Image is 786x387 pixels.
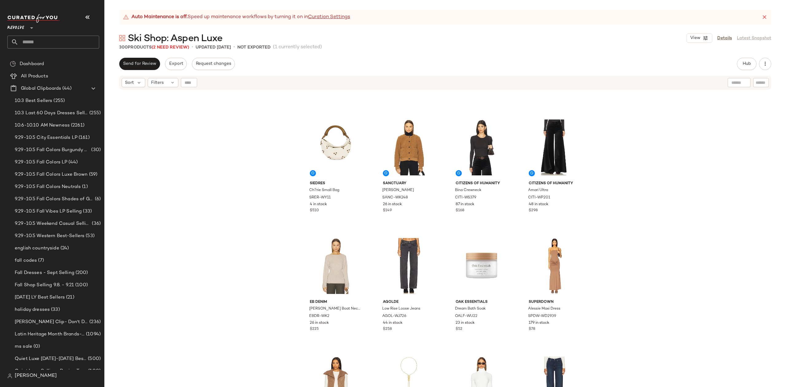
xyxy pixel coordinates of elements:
span: $258 [383,326,392,332]
span: 10.6-10.10 AM Newness [15,122,70,129]
span: Filters [151,80,164,86]
span: All Products [21,73,48,80]
span: 10.3 Best Sellers [15,97,52,104]
span: Request changes [196,61,231,66]
span: Dashboard [20,61,44,68]
span: • [192,44,193,51]
span: (200) [74,269,88,276]
span: Citizens of Humanity [456,181,508,186]
p: updated [DATE] [196,44,231,51]
span: [PERSON_NAME] Clip- Don't Delete [15,319,88,326]
span: • [233,44,235,51]
span: 26 in stock [310,320,329,326]
span: SANC-WK248 [382,195,408,201]
span: (500) [87,355,101,362]
span: (1094) [85,331,101,338]
span: $78 [529,326,535,332]
span: AGOLDE [383,299,435,305]
img: SRER-WY11_V1.jpg [305,116,367,178]
span: Ch?rie Small Bag [309,188,339,193]
span: 44 in stock [383,320,403,326]
span: (44) [61,85,72,92]
span: 4 in stock [310,202,327,207]
span: (1) [81,183,88,190]
span: (100) [87,368,101,375]
span: (30) [90,147,101,154]
img: svg%3e [119,35,125,41]
span: Low Rise Loose Jeans [382,306,420,312]
span: 300 [119,45,128,50]
span: Latin Heritage Month Brands- DO NOT DELETE [15,331,85,338]
span: 9.29-10.5 Weekend Casual Selling [15,220,91,227]
span: (161) [77,134,90,141]
span: AGOL-WJ726 [382,314,406,319]
span: ms sale [15,343,32,350]
div: Products [119,44,189,51]
span: $510 [310,208,319,213]
button: View [687,33,712,43]
img: svg%3e [7,373,12,378]
span: 10.3 Last 60 Days Dresses Selling [15,110,88,117]
span: Export [169,61,183,66]
span: fall codes [15,257,37,264]
span: Alessie Maxi Dress [528,306,560,312]
span: $149 [383,208,392,213]
span: (7) [37,257,44,264]
span: (53) [84,233,95,240]
span: Revolve [7,21,24,32]
img: AGOL-WJ726_V1.jpg [378,235,440,297]
span: CITI-WS379 [455,195,476,201]
span: (0) [32,343,40,350]
span: Oak Essentials [456,299,508,305]
span: (24) [59,245,69,252]
span: superdown [529,299,581,305]
span: Sort [125,80,134,86]
span: $52 [456,326,462,332]
span: 87 in stock [456,202,474,207]
span: 9.29-10.5 Western Best-Sellers [15,233,84,240]
p: Not Exported [237,44,270,51]
span: 23 in stock [456,320,475,326]
span: EBDR-WK2 [309,314,329,319]
button: Hub [737,58,757,70]
img: SPDW-WD2939_V1.jpg [524,235,586,297]
span: (236) [88,319,101,326]
span: [DATE] LY Best Sellers [15,294,65,301]
span: (2261) [70,122,84,129]
span: (1 currently selected) [273,44,322,51]
span: (33) [50,306,60,313]
span: (100) [74,282,88,289]
span: [PERSON_NAME] [15,372,57,380]
span: (21) [65,294,74,301]
img: cfy_white_logo.C9jOOHJF.svg [7,14,60,23]
span: (36) [91,220,101,227]
span: 9.29-10.5 Fall Colors Shades of Green [15,196,94,203]
span: (33) [82,208,92,215]
span: View [690,36,700,41]
span: english countryside [15,245,59,252]
span: SRER-WY11 [309,195,331,201]
a: Details [717,35,732,41]
span: Quiet Luxe Selling- Buying Team [15,368,87,375]
span: Citizens of Humanity [529,181,581,186]
button: Request changes [192,58,235,70]
button: Send for Review [119,58,160,70]
span: 48 in stock [529,202,548,207]
span: Hub [742,61,751,66]
span: Dream Bath Soak [455,306,486,312]
span: Sanctuary [383,181,435,186]
span: Ski Shop: Aspen Luxe [128,33,222,45]
span: (59) [88,171,98,178]
img: CITI-WS379_V1.jpg [451,116,512,178]
span: [PERSON_NAME] [382,188,414,193]
span: EB Denim [310,299,362,305]
span: (2 Need Review) [152,45,189,50]
span: holiday dresses [15,306,50,313]
div: Speed up maintenance workflows by turning it on in [123,14,350,21]
span: $168 [456,208,464,213]
span: 9.29-10.5 Fall Colors Luxe Brown [15,171,88,178]
span: $225 [310,326,319,332]
span: 26 in stock [383,202,402,207]
span: 9.29-10.5 Fall Colors LP [15,159,67,166]
a: Curation Settings [308,14,350,21]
